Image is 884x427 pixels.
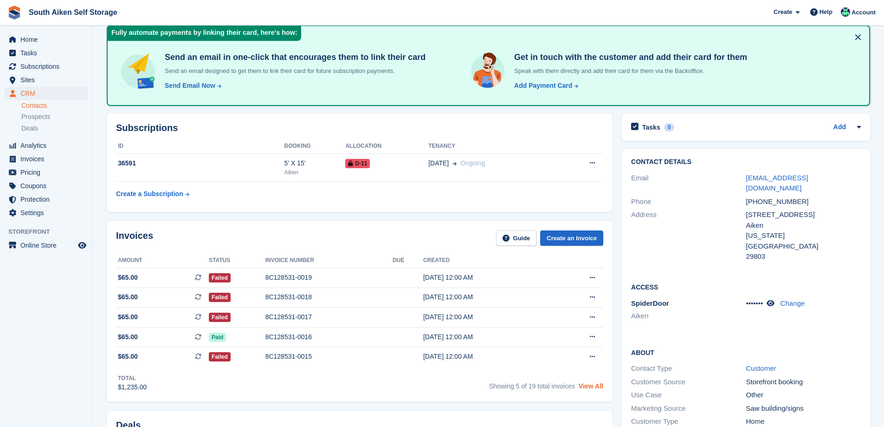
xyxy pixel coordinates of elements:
[631,403,746,414] div: Marketing Source
[579,382,603,390] a: View All
[20,179,76,192] span: Coupons
[746,241,861,252] div: [GEOGRAPHIC_DATA]
[746,390,861,401] div: Other
[631,363,746,374] div: Contact Type
[345,159,370,168] span: D-11
[423,292,553,302] div: [DATE] 12:00 AM
[161,52,426,63] h4: Send an email in one-click that encourages them to link their card
[116,189,183,199] div: Create a Subscription
[116,185,189,203] a: Create a Subscription
[631,416,746,427] div: Customer Type
[510,81,579,91] a: Add Payment Card
[119,52,157,91] img: send-email-b5881ef4c8f827a638e46e229e590028c7e36e3a6c99d2365469aff88783de13.svg
[631,348,861,357] h2: About
[21,101,88,110] a: Contacts
[8,227,92,236] span: Storefront
[631,210,746,262] div: Address
[209,352,231,361] span: Failed
[20,206,76,219] span: Settings
[20,152,76,165] span: Invoices
[118,374,147,382] div: Total
[631,299,669,307] span: SpiderDoor
[209,273,231,282] span: Failed
[5,239,88,252] a: menu
[423,332,553,342] div: [DATE] 12:00 AM
[20,193,76,206] span: Protection
[631,282,861,291] h2: Access
[284,139,346,154] th: Booking
[631,390,746,401] div: Use Case
[631,173,746,194] div: Email
[746,416,861,427] div: Home
[116,253,209,268] th: Amount
[746,377,861,388] div: Storefront booking
[5,152,88,165] a: menu
[20,33,76,46] span: Home
[5,60,88,73] a: menu
[284,168,346,177] div: Aiken
[265,253,393,268] th: Invoice number
[746,210,861,220] div: [STREET_ADDRESS]
[746,197,861,207] div: [PHONE_NUMBER]
[540,230,603,246] a: Create an Invoice
[510,66,747,76] p: Speak with them directly and add their card for them via the Backoffice.
[265,332,393,342] div: 8C128531-0016
[5,87,88,100] a: menu
[118,292,138,302] span: $65.00
[161,66,426,76] p: Send an email designed to get them to link their card for future subscription payments.
[819,7,832,17] span: Help
[209,293,231,302] span: Failed
[21,124,38,133] span: Deals
[746,220,861,231] div: Aiken
[118,312,138,322] span: $65.00
[5,73,88,86] a: menu
[116,139,284,154] th: ID
[642,123,660,131] h2: Tasks
[116,230,153,246] h2: Invoices
[781,299,805,307] a: Change
[7,6,21,20] img: stora-icon-8386f47178a22dfd0bd8f6a31ec36ba5ce8667c1dd55bd0f319d3a0aa187defe.svg
[20,60,76,73] span: Subscriptions
[21,112,50,121] span: Prospects
[489,382,575,390] span: Showing 5 of 19 total invoices
[496,230,537,246] a: Guide
[631,311,746,322] li: Aiken
[469,52,507,90] img: get-in-touch-e3e95b6451f4e49772a6039d3abdde126589d6f45a760754adfa51be33bf0f70.svg
[5,166,88,179] a: menu
[118,382,147,392] div: $1,235.00
[423,273,553,282] div: [DATE] 12:00 AM
[746,403,861,414] div: Saw building/signs
[20,87,76,100] span: CRM
[5,206,88,219] a: menu
[423,352,553,361] div: [DATE] 12:00 AM
[345,139,428,154] th: Allocation
[428,158,449,168] span: [DATE]
[514,81,572,91] div: Add Payment Card
[265,352,393,361] div: 8C128531-0015
[5,193,88,206] a: menu
[21,112,88,122] a: Prospects
[631,197,746,207] div: Phone
[165,81,215,91] div: Send Email Now
[118,332,138,342] span: $65.00
[20,166,76,179] span: Pricing
[265,312,393,322] div: 8C128531-0017
[118,273,138,282] span: $65.00
[5,139,88,152] a: menu
[116,123,603,133] h2: Subscriptions
[510,52,747,63] h4: Get in touch with the customer and add their card for them
[5,33,88,46] a: menu
[77,240,88,251] a: Preview store
[20,73,76,86] span: Sites
[284,158,346,168] div: 5' X 15'
[746,251,861,262] div: 29803
[209,333,226,342] span: Paid
[20,139,76,152] span: Analytics
[108,26,301,41] div: Fully automate payments by linking their card, here's how:
[746,299,763,307] span: •••••••
[631,158,861,166] h2: Contact Details
[664,123,675,131] div: 0
[841,7,850,17] img: Michelle Brown
[428,139,559,154] th: Tenancy
[21,124,88,133] a: Deals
